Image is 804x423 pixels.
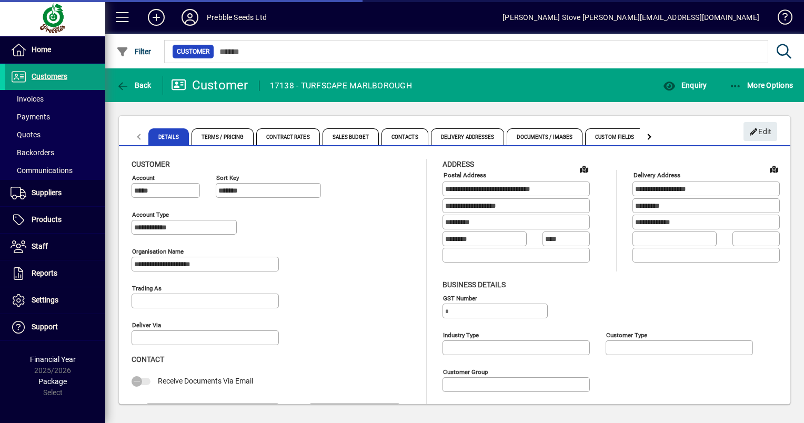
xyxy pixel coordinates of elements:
span: Edit [749,123,772,140]
a: Suppliers [5,180,105,206]
span: Terms / Pricing [192,128,254,145]
button: Add [139,8,173,27]
a: Reports [5,260,105,287]
button: Enquiry [660,76,709,95]
span: Details [148,128,189,145]
span: Filter [116,47,152,56]
span: Invoices [11,95,44,103]
a: View on map [576,160,592,177]
span: Staff [32,242,48,250]
span: Communications [11,166,73,175]
div: [PERSON_NAME] Stove [PERSON_NAME][EMAIL_ADDRESS][DOMAIN_NAME] [502,9,759,26]
a: Settings [5,287,105,314]
span: Settings [32,296,58,304]
a: Staff [5,234,105,260]
span: Reports [32,269,57,277]
div: Prebble Seeds Ltd [207,9,267,26]
a: Communications [5,162,105,179]
span: Customer [132,160,170,168]
mat-label: Account [132,174,155,182]
a: Backorders [5,144,105,162]
span: Delivery Addresses [431,128,505,145]
span: Receive Documents Via Email [158,377,253,385]
a: Payments [5,108,105,126]
a: Invoices [5,90,105,108]
button: Edit [743,122,777,141]
span: Package [38,377,67,386]
a: Home [5,37,105,63]
span: Enquiry [663,81,707,89]
span: Payments [11,113,50,121]
span: Business details [443,280,506,289]
mat-label: Deliver via [132,321,161,329]
mat-label: Sort key [216,174,239,182]
span: Customers [32,72,67,80]
a: Quotes [5,126,105,144]
a: Knowledge Base [770,2,791,36]
mat-label: Trading as [132,285,162,292]
mat-label: Account Type [132,211,169,218]
span: Financial Year [30,355,76,364]
div: Customer [171,77,248,94]
span: Products [32,215,62,224]
span: Customer [177,46,209,57]
span: Home [32,45,51,54]
span: Contacts [381,128,428,145]
button: Back [114,76,154,95]
span: Back [116,81,152,89]
span: Suppliers [32,188,62,197]
button: Profile [173,8,207,27]
button: More Options [727,76,796,95]
mat-label: Customer type [606,331,647,338]
span: Address [443,160,474,168]
span: Quotes [11,130,41,139]
span: Sales Budget [323,128,379,145]
a: View on map [766,160,782,177]
mat-label: Industry type [443,331,479,338]
span: Custom Fields [585,128,644,145]
span: More Options [729,81,793,89]
div: 17138 - TURFSCAPE MARLBOROUGH [270,77,412,94]
span: Documents / Images [507,128,582,145]
mat-label: Customer group [443,368,488,375]
mat-label: GST Number [443,294,477,301]
a: Products [5,207,105,233]
a: Support [5,314,105,340]
app-page-header-button: Back [105,76,163,95]
button: Filter [114,42,154,61]
span: Contact [132,355,164,364]
span: Contract Rates [256,128,319,145]
mat-label: Organisation name [132,248,184,255]
span: Support [32,323,58,331]
span: Backorders [11,148,54,157]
